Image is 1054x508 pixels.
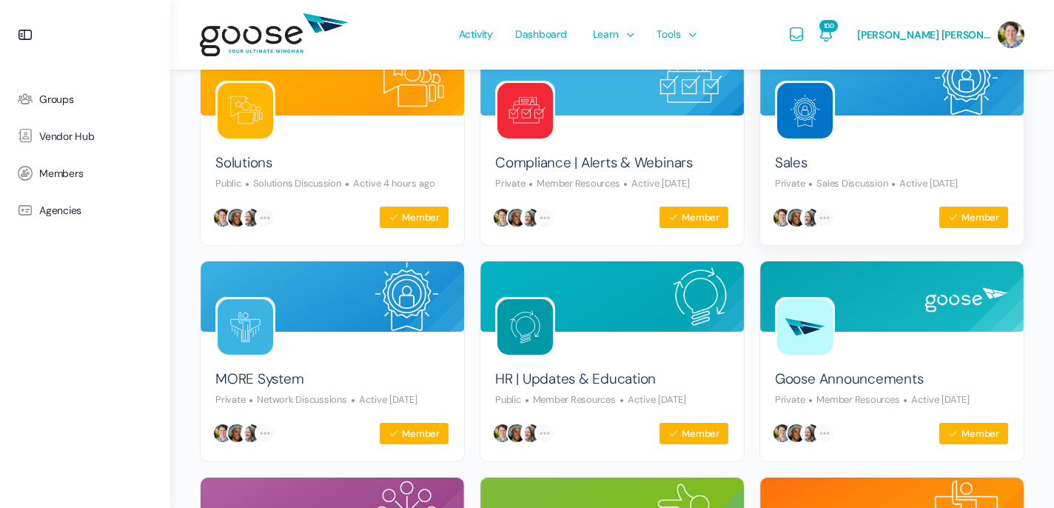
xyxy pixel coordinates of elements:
a: Members [7,155,163,192]
a: Groups [7,81,163,118]
button: Member [939,206,1009,229]
span: Vendor Hub [39,130,95,143]
span: Private [495,177,525,190]
span: 100 [819,20,838,32]
img: Lesley Brown Albright [772,423,793,444]
iframe: Chat Widget [980,437,1054,508]
img: Group logo of MORE System [218,299,273,355]
a: Solutions [215,153,272,173]
img: Joel Daniels [226,207,247,228]
span: Solutions Discussion [241,177,341,190]
button: Member [939,422,1009,445]
a: MORE System [215,370,303,390]
p: Active [DATE] [616,393,686,406]
img: Lesley Brown Albright [212,423,233,444]
img: Group cover image [201,261,464,332]
img: Group logo of Goose Announcements [777,299,833,355]
img: Wendy Keneipp [800,423,821,444]
img: Lesley Brown Albright [492,207,513,228]
span: [PERSON_NAME] [PERSON_NAME] [857,28,990,41]
img: Joel Daniels [786,423,807,444]
img: Wendy Keneipp [241,423,261,444]
a: HR | Updates & Education [495,370,656,390]
p: Active [DATE] [887,177,958,190]
p: Active [DATE] [899,393,970,406]
p: Active [DATE] [620,177,690,190]
span: Public [215,177,241,190]
p: Active [DATE] [347,393,417,406]
span: Public [495,393,521,406]
span: Private [775,393,805,406]
img: Group cover image [201,45,464,116]
img: Wendy Keneipp [800,207,821,228]
span: Member Resources [525,177,620,190]
img: Joel Daniels [786,207,807,228]
img: Lesley Brown Albright [492,423,513,444]
a: Sales [775,153,808,173]
span: Sales Discussion [805,177,887,190]
img: Group cover image [760,45,1024,116]
img: Group logo of Sales [777,83,833,138]
button: Member [659,422,729,445]
img: Wendy Keneipp [241,207,261,228]
span: Network Discussions [245,393,346,406]
span: Private [215,393,245,406]
span: Private [775,177,805,190]
p: Active 4 hours ago [341,177,435,190]
a: Agencies [7,192,163,229]
img: Group logo of HR | Updates & Education [497,299,553,355]
span: Member Resources [805,393,899,406]
img: Joel Daniels [506,423,527,444]
img: Wendy Keneipp [520,423,541,444]
a: Goose Announcements [775,370,923,390]
span: Member Resources [521,393,616,406]
button: Member [379,206,449,229]
a: Vendor Hub [7,118,163,155]
img: Group cover image [480,261,744,332]
img: Group logo of Compliance | Alerts & Webinars [497,83,553,138]
a: Compliance | Alerts & Webinars [495,153,693,173]
img: Lesley Brown Albright [772,207,793,228]
span: Agencies [39,204,81,217]
button: Member [379,422,449,445]
img: Group cover image [760,261,1024,332]
img: Group cover image [480,45,744,116]
button: Member [659,206,729,229]
img: Joel Daniels [226,423,247,444]
img: Lesley Brown Albright [212,207,233,228]
span: Groups [39,93,74,106]
span: Members [39,167,83,180]
img: Joel Daniels [506,207,527,228]
img: Wendy Keneipp [520,207,541,228]
img: Group logo of Solutions [218,83,273,138]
